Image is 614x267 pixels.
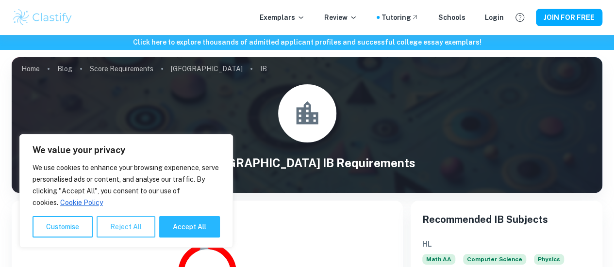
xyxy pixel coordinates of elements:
[485,12,504,23] a: Login
[90,62,153,76] a: Score Requirements
[438,12,465,23] a: Schools
[12,8,73,27] img: Clastify logo
[422,212,591,227] h2: Recommended IB Subjects
[33,144,220,156] p: We value your privacy
[33,216,93,237] button: Customise
[260,63,267,74] p: IB
[19,134,233,248] div: We value your privacy
[422,238,591,250] h6: HL
[2,37,612,47] h6: Click here to explore thousands of admitted applicant profiles and successful college essay exemp...
[422,254,455,265] span: Math AA
[171,62,243,76] a: [GEOGRAPHIC_DATA]
[260,12,305,23] p: Exemplars
[324,12,357,23] p: Review
[21,62,40,76] a: Home
[33,162,220,208] p: We use cookies to enhance your browsing experience, serve personalised ads or content, and analys...
[12,154,602,172] h1: [GEOGRAPHIC_DATA] IB Requirements
[60,198,103,207] a: Cookie Policy
[536,9,602,26] button: JOIN FOR FREE
[97,216,155,237] button: Reject All
[512,9,528,26] button: Help and Feedback
[382,12,419,23] a: Tutoring
[463,254,526,265] span: Computer Science
[159,216,220,237] button: Accept All
[57,62,72,76] a: Blog
[534,254,564,265] span: Physics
